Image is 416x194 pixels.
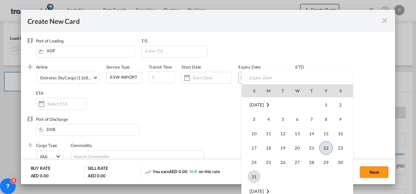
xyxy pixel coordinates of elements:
td: Sunday August 17 2025 [242,141,261,155]
span: 4 [262,113,275,126]
span: [DATE] [250,102,264,108]
th: F [319,84,333,97]
td: Saturday August 9 2025 [333,112,353,126]
td: Sunday August 3 2025 [242,112,261,126]
span: 3 [248,113,261,126]
td: Tuesday August 19 2025 [276,141,290,155]
span: 5 [276,113,289,126]
tr: Week 4 [242,141,353,155]
td: Thursday August 7 2025 [304,112,319,126]
td: Tuesday August 26 2025 [276,155,290,170]
td: Friday August 1 2025 [319,98,333,112]
td: Saturday August 30 2025 [333,155,353,170]
th: M [261,84,276,97]
td: Thursday August 14 2025 [304,126,319,141]
th: S [242,84,261,97]
td: August 2025 [242,98,290,112]
td: Wednesday August 27 2025 [290,155,304,170]
td: Sunday August 24 2025 [242,155,261,170]
td: Friday August 15 2025 [319,126,333,141]
span: 27 [291,156,304,169]
span: 7 [305,113,318,126]
span: 23 [334,141,347,154]
td: Friday August 29 2025 [319,155,333,170]
span: 22 [319,141,333,155]
th: W [290,84,304,97]
span: 18 [262,141,275,154]
td: Thursday August 28 2025 [304,155,319,170]
span: 29 [320,156,333,169]
span: 15 [320,127,333,140]
td: Tuesday August 5 2025 [276,112,290,126]
td: Friday August 8 2025 [319,112,333,126]
td: Saturday August 2 2025 [333,98,353,112]
span: 20 [291,141,304,154]
td: Monday August 18 2025 [261,141,276,155]
span: 24 [248,156,261,169]
tr: Week 3 [242,126,353,141]
td: Monday August 4 2025 [261,112,276,126]
td: Tuesday August 12 2025 [276,126,290,141]
span: 10 [248,127,261,140]
span: 30 [334,156,347,169]
span: 6 [291,113,304,126]
span: 17 [248,141,261,154]
td: Wednesday August 13 2025 [290,126,304,141]
tr: Week 1 [242,98,353,112]
td: Sunday August 31 2025 [242,170,261,184]
span: 31 [248,170,261,183]
th: S [333,84,353,97]
th: T [276,84,290,97]
td: Saturday August 16 2025 [333,126,353,141]
td: Monday August 25 2025 [261,155,276,170]
td: Thursday August 21 2025 [304,141,319,155]
span: 26 [276,156,289,169]
td: Saturday August 23 2025 [333,141,353,155]
span: 2 [334,98,347,111]
span: 19 [276,141,289,154]
span: 21 [305,141,318,154]
th: T [304,84,319,97]
tr: Week 5 [242,155,353,170]
span: 14 [305,127,318,140]
span: 25 [262,156,275,169]
td: Friday August 22 2025 [319,141,333,155]
td: Wednesday August 20 2025 [290,141,304,155]
span: 12 [276,127,289,140]
span: 28 [305,156,318,169]
tr: Week 2 [242,112,353,126]
span: 9 [334,113,347,126]
span: 11 [262,127,275,140]
span: 8 [320,113,333,126]
tr: Week 6 [242,170,353,184]
td: Wednesday August 6 2025 [290,112,304,126]
td: Monday August 11 2025 [261,126,276,141]
span: 1 [320,98,333,111]
span: 16 [334,127,347,140]
span: 13 [291,127,304,140]
td: Sunday August 10 2025 [242,126,261,141]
